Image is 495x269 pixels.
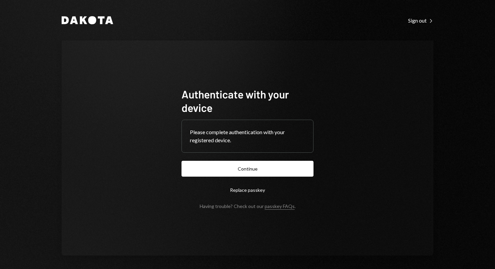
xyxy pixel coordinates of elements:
div: Please complete authentication with your registered device. [190,128,305,144]
div: Having trouble? Check out our . [200,203,296,209]
button: Replace passkey [181,182,313,198]
button: Continue [181,161,313,177]
h1: Authenticate with your device [181,87,313,114]
a: passkey FAQs [265,203,295,210]
a: Sign out [408,17,433,24]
